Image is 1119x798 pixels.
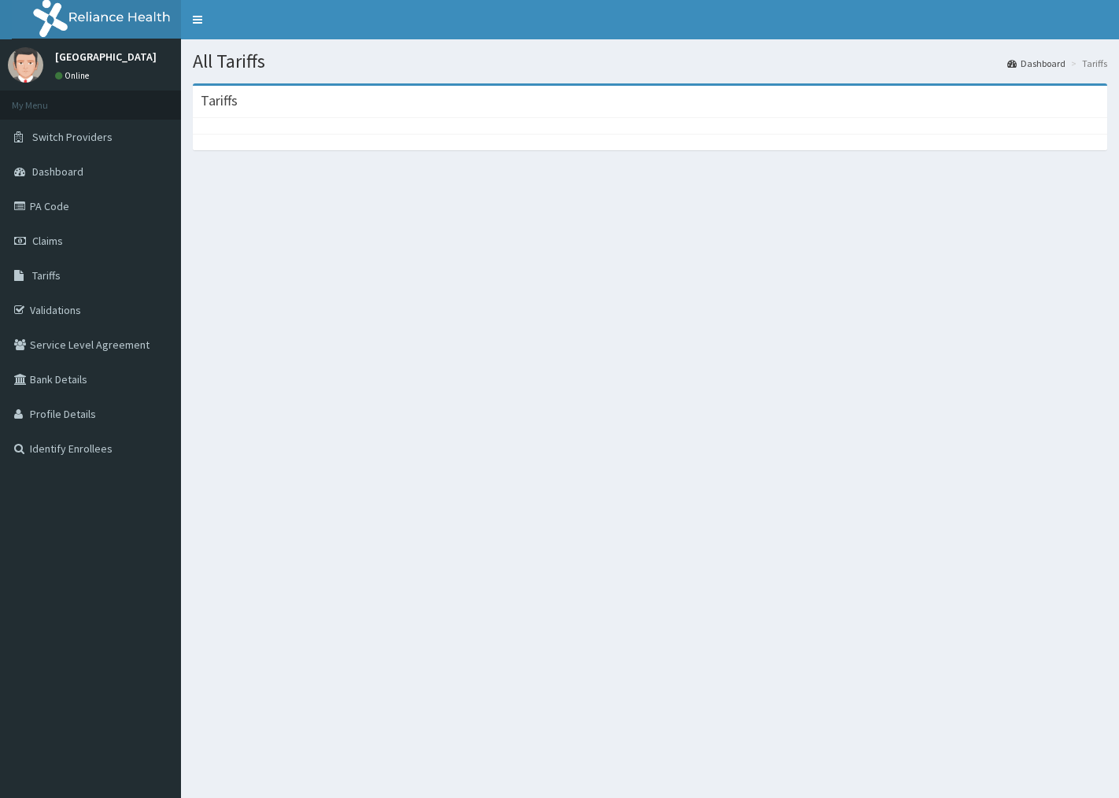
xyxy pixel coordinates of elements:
h1: All Tariffs [193,51,1107,72]
span: Tariffs [32,268,61,283]
span: Claims [32,234,63,248]
img: User Image [8,47,43,83]
li: Tariffs [1067,57,1107,70]
span: Switch Providers [32,130,113,144]
p: [GEOGRAPHIC_DATA] [55,51,157,62]
a: Online [55,70,93,81]
h3: Tariffs [201,94,238,108]
span: Dashboard [32,164,83,179]
a: Dashboard [1007,57,1065,70]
